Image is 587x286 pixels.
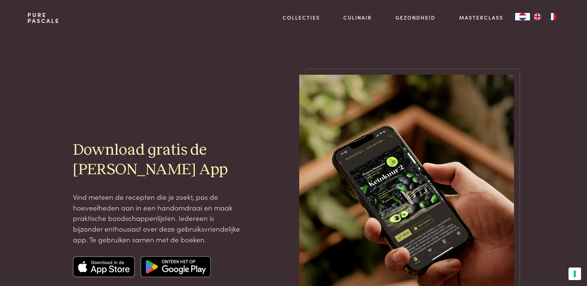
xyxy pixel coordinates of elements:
[515,13,560,20] aside: Language selected: Nederlands
[396,14,436,21] a: Gezondheid
[73,192,243,245] p: Vind meteen de recepten die je zoekt, pas de hoeveelheden aan in een handomdraai en maak praktisc...
[73,256,135,277] img: Apple app store
[515,13,530,20] a: NL
[530,13,560,20] ul: Language list
[283,14,320,21] a: Collecties
[568,268,581,280] button: Uw voorkeuren voor toestemming voor trackingtechnologieën
[73,141,243,180] h2: Download gratis de [PERSON_NAME] App
[343,14,372,21] a: Culinair
[141,256,211,277] img: Google app store
[459,14,503,21] a: Masterclass
[530,13,545,20] a: EN
[515,13,530,20] div: Language
[27,12,60,24] a: PurePascale
[545,13,560,20] a: FR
